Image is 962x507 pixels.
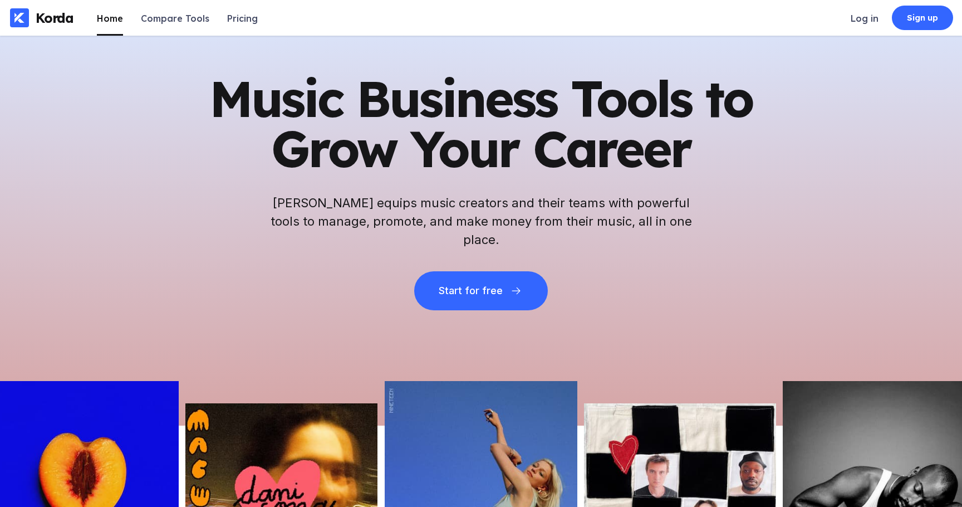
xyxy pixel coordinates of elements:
[141,13,209,24] div: Compare Tools
[892,6,953,30] a: Sign up
[208,74,754,174] h1: Music Business Tools to Grow Your Career
[97,13,123,24] div: Home
[439,285,502,296] div: Start for free
[36,9,73,26] div: Korda
[851,13,878,24] div: Log in
[227,13,258,24] div: Pricing
[269,194,693,249] h2: [PERSON_NAME] equips music creators and their teams with powerful tools to manage, promote, and m...
[414,271,548,310] button: Start for free
[907,12,939,23] div: Sign up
